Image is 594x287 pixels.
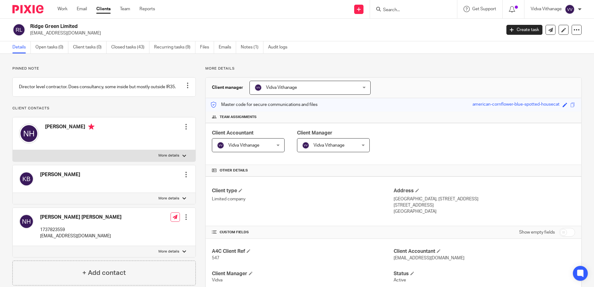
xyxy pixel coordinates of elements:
[139,6,155,12] a: Reports
[88,124,94,130] i: Primary
[212,84,243,91] h3: Client manager
[394,202,575,208] p: [STREET_ADDRESS]
[565,4,575,14] img: svg%3E
[200,41,214,53] a: Files
[210,102,318,108] p: Master code for secure communications and files
[30,23,404,30] h2: Ridge Green Limited
[82,268,126,278] h4: + Add contact
[220,115,257,120] span: Team assignments
[382,7,438,13] input: Search
[212,278,222,282] span: Vidva
[120,6,130,12] a: Team
[473,101,560,108] div: american-cornflower-blue-spotted-housecat
[73,41,107,53] a: Client tasks (0)
[40,227,121,233] p: 1737823559
[40,214,121,221] h4: [PERSON_NAME] [PERSON_NAME]
[212,130,254,135] span: Client Accountant
[158,249,179,254] p: More details
[394,256,464,260] span: [EMAIL_ADDRESS][DOMAIN_NAME]
[268,41,292,53] a: Audit logs
[40,171,80,178] h4: [PERSON_NAME]
[19,124,39,143] img: svg%3E
[30,30,497,36] p: [EMAIL_ADDRESS][DOMAIN_NAME]
[220,168,248,173] span: Other details
[96,6,111,12] a: Clients
[19,171,34,186] img: svg%3E
[241,41,263,53] a: Notes (1)
[394,188,575,194] h4: Address
[254,84,262,91] img: svg%3E
[394,248,575,255] h4: Client Accountant
[302,142,309,149] img: svg%3E
[394,271,575,277] h4: Status
[266,85,297,90] span: Vidva Vithanage
[158,153,179,158] p: More details
[40,233,121,239] p: [EMAIL_ADDRESS][DOMAIN_NAME]
[45,124,94,131] h4: [PERSON_NAME]
[77,6,87,12] a: Email
[217,142,224,149] img: svg%3E
[205,66,582,71] p: More details
[111,41,149,53] a: Closed tasks (43)
[212,256,219,260] span: 547
[57,6,67,12] a: Work
[12,41,31,53] a: Details
[212,230,393,235] h4: CUSTOM FIELDS
[154,41,195,53] a: Recurring tasks (9)
[212,271,393,277] h4: Client Manager
[212,196,393,202] p: Limited company
[35,41,68,53] a: Open tasks (0)
[297,130,332,135] span: Client Manager
[12,66,196,71] p: Pinned note
[19,214,34,229] img: svg%3E
[12,5,43,13] img: Pixie
[212,248,393,255] h4: A4C Client Ref
[531,6,562,12] p: Vidva Vithanage
[394,278,406,282] span: Active
[219,41,236,53] a: Emails
[12,23,25,36] img: svg%3E
[506,25,542,35] a: Create task
[12,106,196,111] p: Client contacts
[212,188,393,194] h4: Client type
[394,208,575,215] p: [GEOGRAPHIC_DATA]
[394,196,575,202] p: [GEOGRAPHIC_DATA], [STREET_ADDRESS]
[228,143,259,148] span: Vidva Vithanage
[313,143,345,148] span: Vidva Vithanage
[472,7,496,11] span: Get Support
[519,229,555,235] label: Show empty fields
[158,196,179,201] p: More details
